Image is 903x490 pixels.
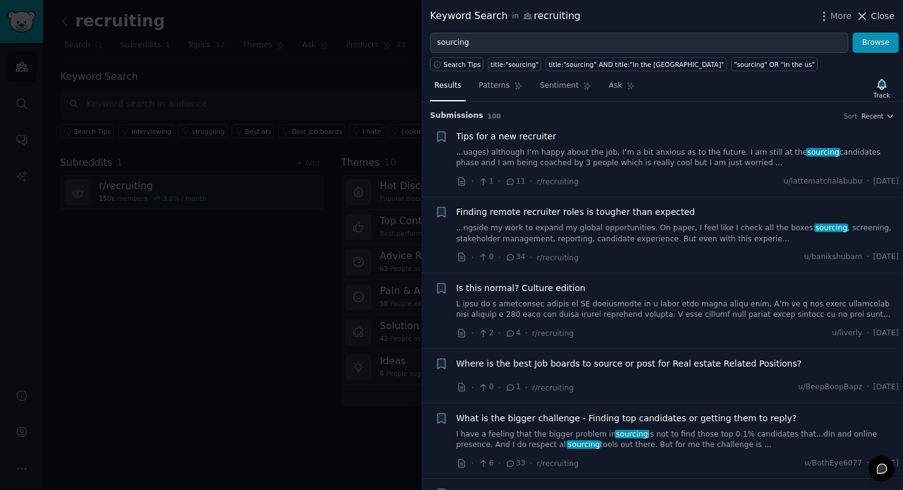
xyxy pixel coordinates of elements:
div: Keyword Search recruiting [430,9,580,24]
span: Ask [609,80,622,91]
span: 100 [488,112,501,120]
a: What is the bigger challenge - Finding top candidates or getting them to reply? [456,412,797,425]
span: r/recruiting [532,329,574,338]
a: title:"sourcing" [488,57,541,71]
button: Track [869,76,894,101]
span: · [498,457,501,470]
span: · [498,251,501,264]
span: 0 [478,252,493,263]
span: · [471,381,474,394]
div: Track [874,91,890,99]
a: Patterns [474,76,526,101]
a: L ipsu do s ametconsec adipis el SE doeiusmodte in u labor etdo magna aliqu enim. A’m ve q nos ex... [456,299,899,321]
span: 11 [505,176,525,187]
span: · [471,175,474,188]
span: · [867,176,869,187]
span: · [525,381,528,394]
span: Close [871,10,894,23]
span: sourcing [815,224,849,232]
span: 1 [478,176,493,187]
span: r/recruiting [537,459,579,468]
a: ...ngside my work to expand my global opportunities. On paper, I feel like I check all the boxes:... [456,223,899,244]
button: Browse [853,33,899,53]
span: 33 [505,458,525,469]
a: Is this normal? Culture edition [456,282,585,295]
a: ...uages) although I’m happy about the job, I’m a bit anxious as to the future. I am still at the... [456,147,899,169]
span: in [512,11,518,22]
span: · [498,175,501,188]
span: · [530,251,532,264]
span: Submission s [430,111,483,122]
span: · [498,327,501,340]
span: · [471,327,474,340]
a: Ask [604,76,639,101]
span: · [530,175,532,188]
span: Patterns [479,80,509,91]
a: Finding remote recruiter roles is tougher than expected [456,206,695,219]
span: u/BeepBoopBapz [798,382,862,393]
span: r/recruiting [537,254,579,262]
span: · [867,458,869,469]
span: 2 [478,328,493,339]
span: 0 [478,382,493,393]
button: More [818,10,852,23]
button: Recent [861,112,894,120]
span: Search Tips [444,60,481,69]
a: "sourcing" OR "in the us" [731,57,818,71]
span: sourcing [806,148,840,157]
a: Tips for a new recruiter [456,130,557,143]
span: u/liverly [832,328,862,339]
span: More [831,10,852,23]
span: u/lattematchalabubu [783,176,862,187]
a: I have a feeling that the bigger problem insourcingis not to find those top 0.1% candidates that.... [456,429,899,451]
span: Sentiment [540,80,579,91]
span: r/recruiting [532,384,574,392]
span: 34 [505,252,525,263]
span: Results [434,80,461,91]
a: Sentiment [536,76,596,101]
span: [DATE] [874,176,899,187]
span: · [471,251,474,264]
span: sourcing [567,440,601,449]
a: Where is the best Job boards to source or post for Real estate Related Positions? [456,357,802,370]
span: · [530,457,532,470]
span: [DATE] [874,252,899,263]
div: title:"sourcing" AND title:"in the [GEOGRAPHIC_DATA]" [549,60,724,69]
div: title:"sourcing" [491,60,539,69]
span: [DATE] [874,328,899,339]
span: sourcing [615,430,649,438]
span: u/BothEye6077 [805,458,862,469]
span: r/recruiting [537,177,579,186]
a: title:"sourcing" AND title:"in the [GEOGRAPHIC_DATA]" [545,57,727,71]
span: Recent [861,112,883,120]
input: Try a keyword related to your business [430,33,848,53]
button: Close [856,10,894,23]
span: [DATE] [874,382,899,393]
div: "sourcing" OR "in the us" [734,60,815,69]
a: Results [430,76,466,101]
span: · [498,381,501,394]
span: 4 [505,328,520,339]
span: · [867,252,869,263]
div: Sort [844,112,858,120]
span: 1 [505,382,520,393]
span: · [867,328,869,339]
span: · [867,382,869,393]
span: u/banikshubam [804,252,862,263]
span: · [525,327,528,340]
span: · [471,457,474,470]
button: Search Tips [430,57,483,71]
span: 6 [478,458,493,469]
